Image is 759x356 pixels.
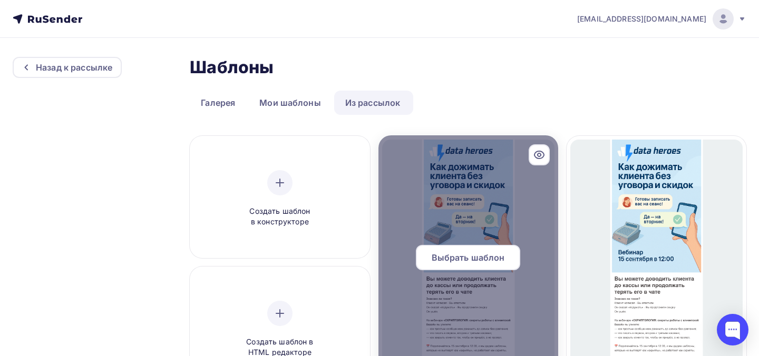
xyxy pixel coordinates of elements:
[334,91,412,115] a: Из рассылок
[577,8,746,29] a: [EMAIL_ADDRESS][DOMAIN_NAME]
[577,14,706,24] span: [EMAIL_ADDRESS][DOMAIN_NAME]
[248,91,332,115] a: Мои шаблоны
[190,57,274,78] h2: Шаблоны
[230,206,330,228] span: Создать шаблон в конструкторе
[36,61,112,74] div: Назад к рассылке
[190,91,246,115] a: Галерея
[432,251,505,264] span: Выбрать шаблон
